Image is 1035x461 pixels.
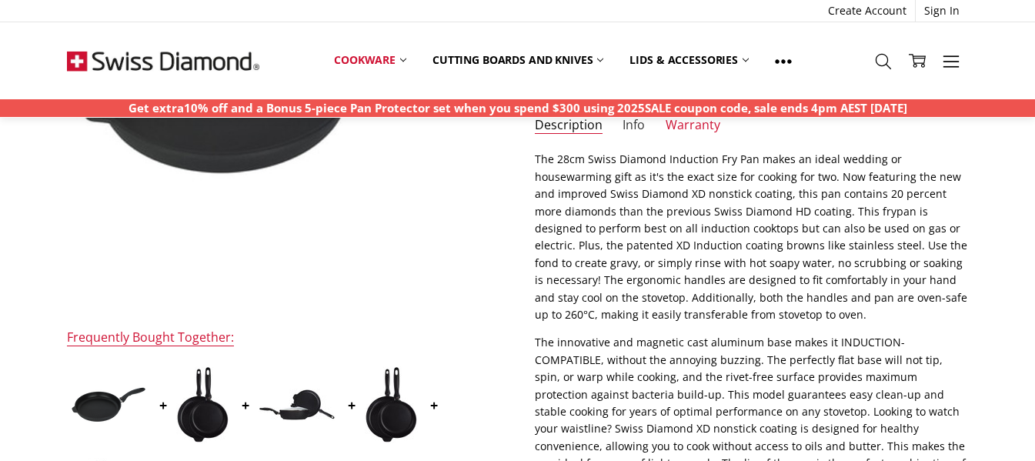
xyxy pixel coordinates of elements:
[535,151,968,323] p: The 28cm Swiss Diamond Induction Fry Pan makes an ideal wedding or housewarming gift as it's the ...
[762,43,805,78] a: Show All
[176,366,229,443] img: XD Nonstick INDUCTION 2 Piece Set: Fry Pan Duo - 24CM & 28CM
[321,43,419,77] a: Cookware
[67,329,234,347] div: Frequently Bought Together:
[419,43,617,77] a: Cutting boards and knives
[616,43,761,77] a: Lids & Accessories
[623,117,645,135] a: Info
[666,117,720,135] a: Warranty
[70,386,147,423] img: XD Nonstick Fry Pan 28cm
[67,22,259,99] img: Free Shipping On Every Order
[259,389,336,421] img: XD Induction 2 Piece Combo: Fry Pan 28cm and Saute Pan 28cm + 28cm lid
[129,99,907,117] p: Get extra10% off and a Bonus 5-piece Pan Protector set when you spend $300 using 2025SALE coupon ...
[365,366,418,443] img: XD Nonstick 2 Piece Set: Fry Pan Duo - 24CM & 28CM
[535,117,603,135] a: Description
